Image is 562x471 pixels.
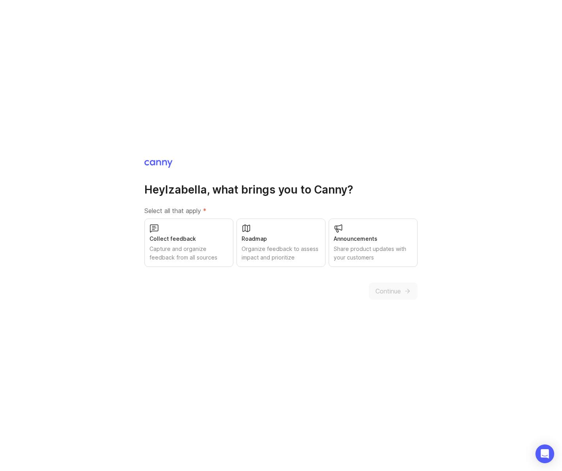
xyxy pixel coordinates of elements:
[329,219,418,267] button: AnnouncementsShare product updates with your customers
[242,235,320,243] div: Roadmap
[144,160,173,168] img: Canny Home
[535,444,554,463] div: Open Intercom Messenger
[144,206,418,215] label: Select all that apply
[144,219,233,267] button: Collect feedbackCapture and organize feedback from all sources
[144,183,418,197] h1: Hey Izabella , what brings you to Canny?
[369,283,418,300] button: Continue
[334,235,413,243] div: Announcements
[237,219,325,267] button: RoadmapOrganize feedback to assess impact and prioritize
[242,245,320,262] div: Organize feedback to assess impact and prioritize
[149,245,228,262] div: Capture and organize feedback from all sources
[334,245,413,262] div: Share product updates with your customers
[149,235,228,243] div: Collect feedback
[375,286,401,296] span: Continue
